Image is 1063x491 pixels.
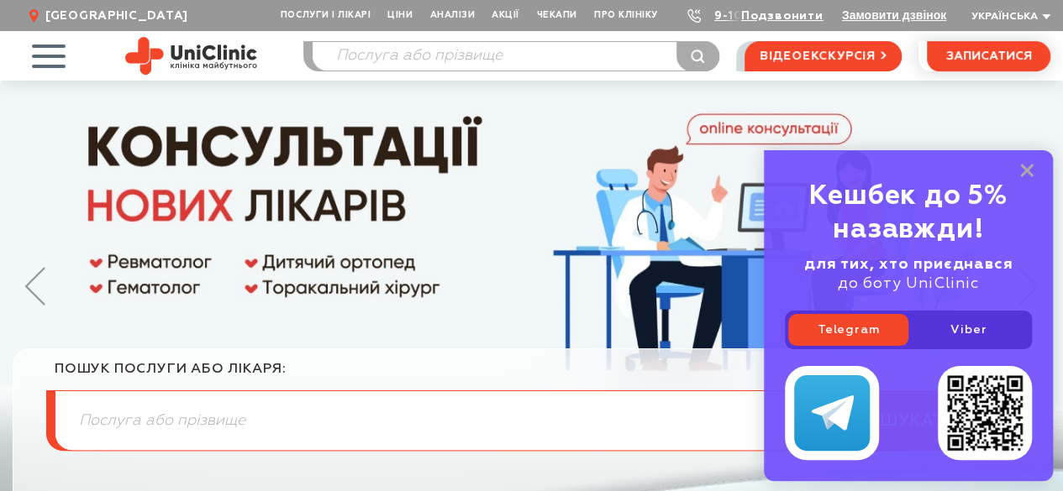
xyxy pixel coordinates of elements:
[908,314,1029,346] a: Viber
[745,41,902,71] a: відеоекскурсія
[125,37,257,75] img: Uniclinic
[842,8,946,22] button: Замовити дзвінок
[927,41,1050,71] button: записатися
[785,180,1032,247] div: Кешбек до 5% назавжди!
[55,391,1008,450] input: Послуга або прізвище
[45,8,188,24] span: [GEOGRAPHIC_DATA]
[946,50,1032,62] span: записатися
[760,42,876,71] span: відеоекскурсія
[788,314,908,346] a: Telegram
[55,361,1008,390] div: пошук послуги або лікаря:
[804,257,1013,272] b: для тих, хто приєднався
[971,12,1038,22] span: Українська
[741,10,824,22] a: Подзвонити
[714,10,751,22] a: 9-103
[967,11,1050,24] button: Українська
[313,42,718,71] input: Послуга або прізвище
[785,255,1032,294] div: до боту UniClinic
